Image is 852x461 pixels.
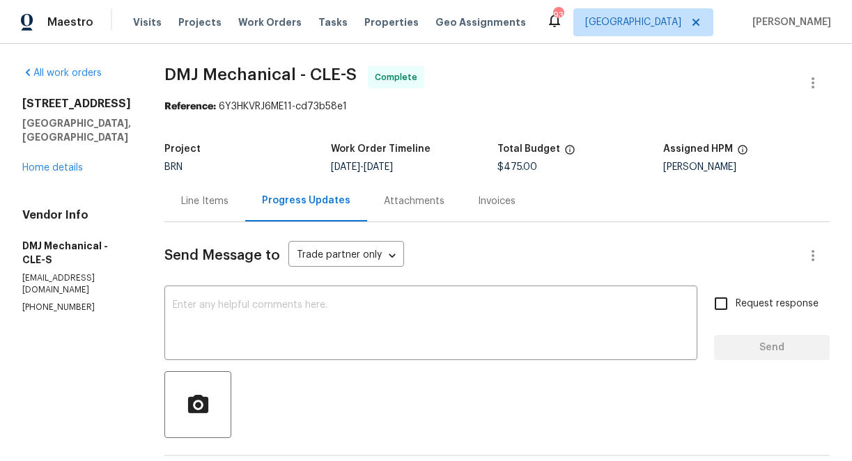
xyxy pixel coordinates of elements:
[553,8,563,22] div: 93
[262,194,350,208] div: Progress Updates
[22,239,131,267] h5: DMJ Mechanical - CLE-S
[497,162,537,172] span: $475.00
[22,302,131,313] p: [PHONE_NUMBER]
[384,194,444,208] div: Attachments
[364,15,419,29] span: Properties
[375,70,423,84] span: Complete
[238,15,302,29] span: Work Orders
[22,116,131,144] h5: [GEOGRAPHIC_DATA], [GEOGRAPHIC_DATA]
[164,144,201,154] h5: Project
[22,68,102,78] a: All work orders
[318,17,348,27] span: Tasks
[663,144,733,154] h5: Assigned HPM
[164,100,830,114] div: 6Y3HKVRJ6ME11-cd73b58e1
[663,162,830,172] div: [PERSON_NAME]
[331,162,360,172] span: [DATE]
[22,97,131,111] h2: [STREET_ADDRESS]
[331,162,393,172] span: -
[331,144,431,154] h5: Work Order Timeline
[164,249,280,263] span: Send Message to
[47,15,93,29] span: Maestro
[164,102,216,111] b: Reference:
[737,144,748,162] span: The hpm assigned to this work order.
[164,162,183,172] span: BRN
[164,66,357,83] span: DMJ Mechanical - CLE-S
[22,272,131,296] p: [EMAIL_ADDRESS][DOMAIN_NAME]
[435,15,526,29] span: Geo Assignments
[181,194,229,208] div: Line Items
[288,244,404,267] div: Trade partner only
[478,194,516,208] div: Invoices
[178,15,222,29] span: Projects
[22,163,83,173] a: Home details
[564,144,575,162] span: The total cost of line items that have been proposed by Opendoor. This sum includes line items th...
[736,297,819,311] span: Request response
[747,15,831,29] span: [PERSON_NAME]
[497,144,560,154] h5: Total Budget
[364,162,393,172] span: [DATE]
[22,208,131,222] h4: Vendor Info
[133,15,162,29] span: Visits
[585,15,681,29] span: [GEOGRAPHIC_DATA]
